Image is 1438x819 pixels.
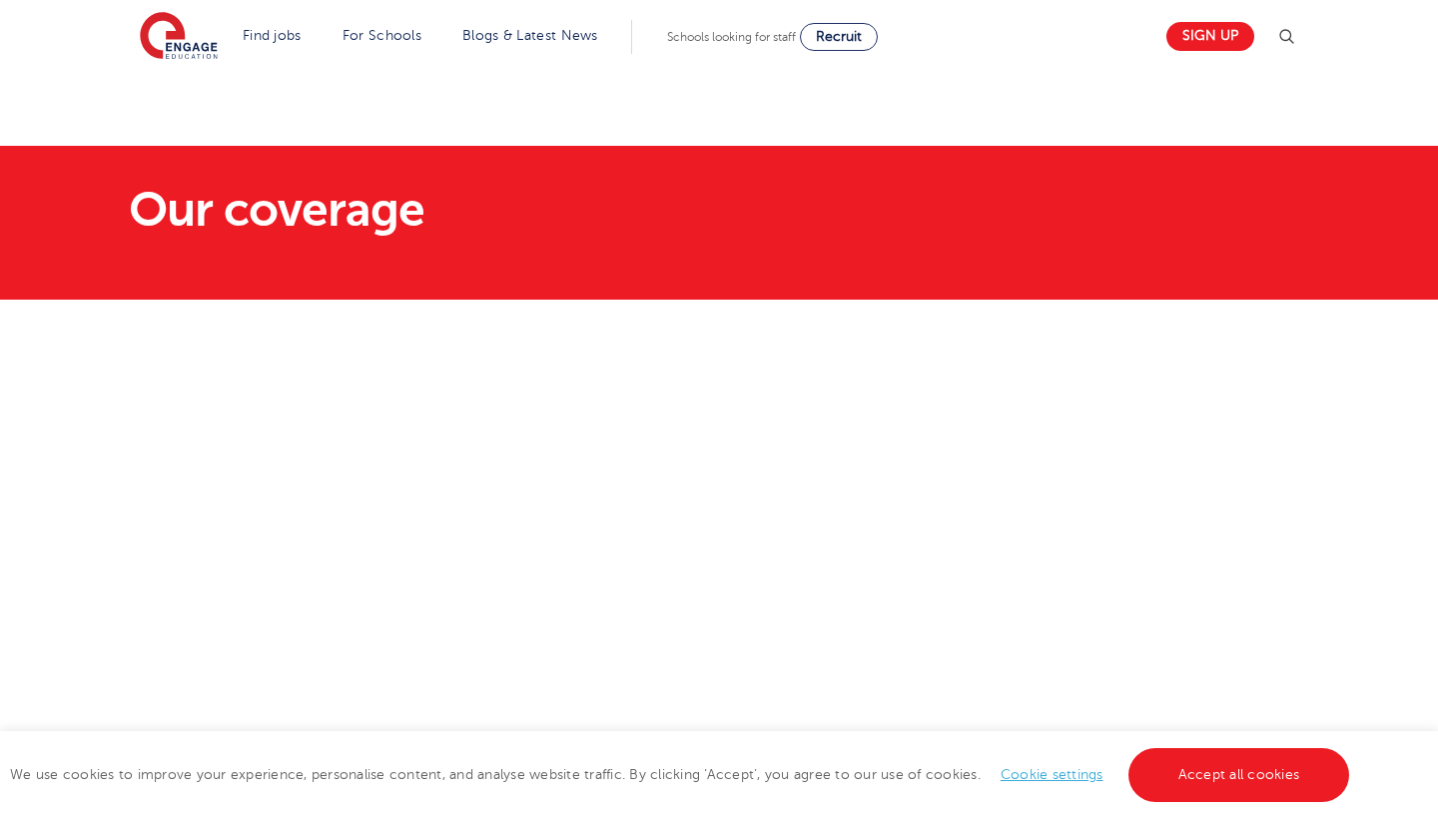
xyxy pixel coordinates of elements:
a: Recruit [800,23,878,51]
a: Blogs & Latest News [462,28,598,43]
span: We use cookies to improve your experience, personalise content, and analyse website traffic. By c... [10,767,1354,782]
img: Engage Education [140,12,218,62]
a: For Schools [343,28,421,43]
h1: Our coverage [129,186,907,234]
a: Find jobs [243,28,302,43]
a: Sign up [1166,22,1254,51]
span: Recruit [816,29,862,44]
a: Accept all cookies [1128,748,1350,802]
span: Schools looking for staff [667,30,796,44]
a: Cookie settings [1001,767,1103,782]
